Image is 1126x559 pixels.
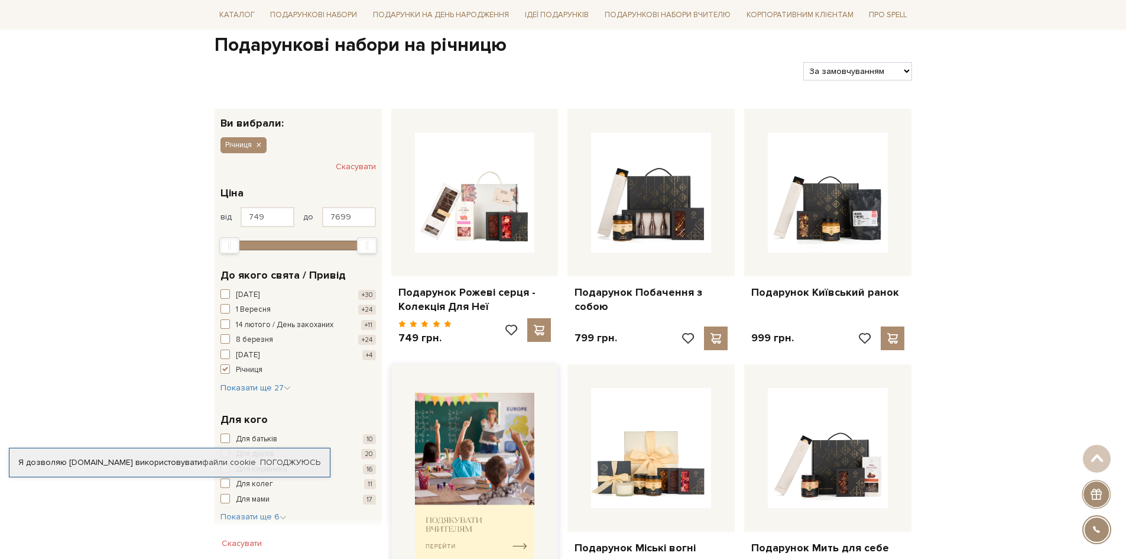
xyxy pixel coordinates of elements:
[322,207,376,227] input: Ціна
[241,207,294,227] input: Ціна
[575,286,728,314] a: Подарунок Побачення з собою
[220,512,287,522] span: Показати ще 6
[220,434,376,445] button: Для батьків 10
[363,464,376,474] span: 16
[220,479,376,490] button: Для колег 11
[220,494,376,506] button: Для мами 17
[361,449,376,459] span: 20
[236,434,277,445] span: Для батьків
[364,479,376,489] span: 11
[220,364,376,376] button: Річниця
[363,434,376,444] span: 10
[220,319,376,331] button: 14 лютого / День закоханих +11
[219,237,239,254] div: Min
[220,185,244,201] span: Ціна
[368,6,514,24] a: Подарунки на День народження
[520,6,593,24] a: Ідеї подарунків
[358,305,376,315] span: +24
[260,457,320,468] a: Погоджуюсь
[220,382,291,394] button: Показати ще 27
[220,350,376,361] button: [DATE] +4
[202,457,256,467] a: файли cookie
[398,331,452,345] p: 749 грн.
[236,334,273,346] span: 8 березня
[215,33,912,58] h1: Подарункові набори на річницю
[357,237,377,254] div: Max
[236,494,270,506] span: Для мами
[600,5,735,25] a: Подарункові набори Вчителю
[220,511,287,523] button: Показати ще 6
[265,6,362,24] a: Подарункові набори
[220,289,376,301] button: [DATE] +30
[225,140,252,150] span: Річниця
[361,320,376,330] span: +11
[220,212,232,222] span: від
[751,331,794,345] p: 999 грн.
[415,393,535,559] img: banner
[358,335,376,345] span: +24
[220,383,291,393] span: Показати ще 27
[215,109,382,128] div: Ви вибрали:
[9,457,330,468] div: Я дозволяю [DOMAIN_NAME] використовувати
[362,350,376,360] span: +4
[220,334,376,346] button: 8 березня +24
[575,331,617,345] p: 799 грн.
[215,6,259,24] a: Каталог
[575,541,728,555] a: Подарунок Міські вогні
[236,364,262,376] span: Річниця
[303,212,313,222] span: до
[864,6,911,24] a: Про Spell
[215,534,269,553] button: Скасувати
[236,350,259,361] span: [DATE]
[236,479,273,490] span: Для колег
[742,6,858,24] a: Корпоративним клієнтам
[236,304,271,316] span: 1 Вересня
[220,412,268,428] span: Для кого
[336,157,376,176] button: Скасувати
[236,289,259,301] span: [DATE]
[220,304,376,316] button: 1 Вересня +24
[751,286,904,299] a: Подарунок Київський ранок
[751,541,904,555] a: Подарунок Мить для себе
[220,267,346,283] span: До якого свята / Привід
[398,286,551,314] a: Подарунок Рожеві серця - Колекція Для Неї
[363,495,376,505] span: 17
[358,290,376,300] span: +30
[236,319,333,331] span: 14 лютого / День закоханих
[220,137,267,153] button: Річниця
